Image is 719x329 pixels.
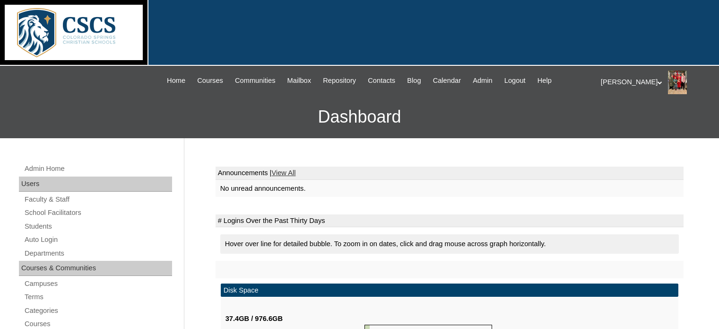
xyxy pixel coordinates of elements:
div: [PERSON_NAME] [601,71,710,94]
h3: Dashboard [5,96,714,138]
span: Admin [473,75,493,86]
td: Announcements | [216,167,684,180]
a: Calendar [428,75,466,86]
a: School Facilitators [24,207,172,219]
a: Admin [468,75,497,86]
span: Help [537,75,552,86]
a: Auto Login [24,234,172,246]
a: Logout [500,75,530,86]
a: Contacts [363,75,400,86]
a: Departments [24,248,172,259]
td: No unread announcements. [216,180,684,197]
span: Logout [504,75,526,86]
a: Admin Home [24,163,172,175]
div: Courses & Communities [19,261,172,276]
a: Mailbox [283,75,316,86]
td: Disk Space [221,284,678,297]
div: 37.4GB / 976.6GB [225,314,364,324]
a: Faculty & Staff [24,194,172,205]
span: Mailbox [287,75,312,86]
a: Repository [318,75,361,86]
a: Terms [24,291,172,303]
span: Repository [323,75,356,86]
span: Communities [235,75,276,86]
a: View All [271,169,295,177]
a: Categories [24,305,172,317]
span: Blog [407,75,421,86]
span: Calendar [433,75,461,86]
img: logo-white.png [5,5,143,60]
a: Blog [402,75,425,86]
td: # Logins Over the Past Thirty Days [216,214,684,228]
a: Courses [192,75,228,86]
a: Communities [230,75,280,86]
a: Home [162,75,190,86]
span: Home [167,75,185,86]
span: Contacts [368,75,395,86]
div: Hover over line for detailed bubble. To zoom in on dates, click and drag mouse across graph horiz... [220,234,679,254]
span: Courses [197,75,223,86]
a: Campuses [24,278,172,290]
a: Students [24,221,172,232]
img: Stephanie Phillips [668,71,687,94]
a: Help [533,75,556,86]
div: Users [19,177,172,192]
